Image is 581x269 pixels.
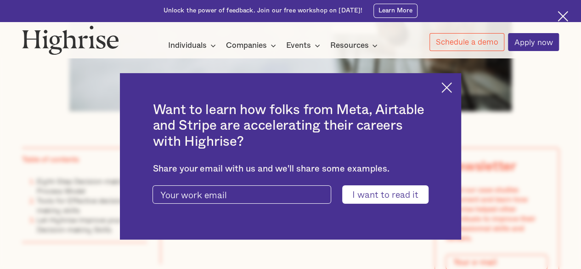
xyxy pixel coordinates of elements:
[152,185,428,203] form: current-ascender-blog-article-modal-form
[330,40,380,51] div: Resources
[286,40,323,51] div: Events
[342,185,428,203] input: I want to read it
[226,40,267,51] div: Companies
[164,6,363,15] div: Unlock the power of feedback. Join our free workshop on [DATE]!
[226,40,279,51] div: Companies
[441,82,452,93] img: Cross icon
[330,40,368,51] div: Resources
[168,40,219,51] div: Individuals
[152,164,428,174] div: Share your email with us and we'll share some examples.
[22,25,119,55] img: Highrise logo
[286,40,311,51] div: Events
[152,102,428,149] h2: Want to learn how folks from Meta, Airtable and Stripe are accelerating their careers with Highrise?
[168,40,207,51] div: Individuals
[373,4,418,18] a: Learn More
[152,185,331,203] input: Your work email
[429,33,504,51] a: Schedule a demo
[558,11,568,22] img: Cross icon
[508,33,559,51] a: Apply now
